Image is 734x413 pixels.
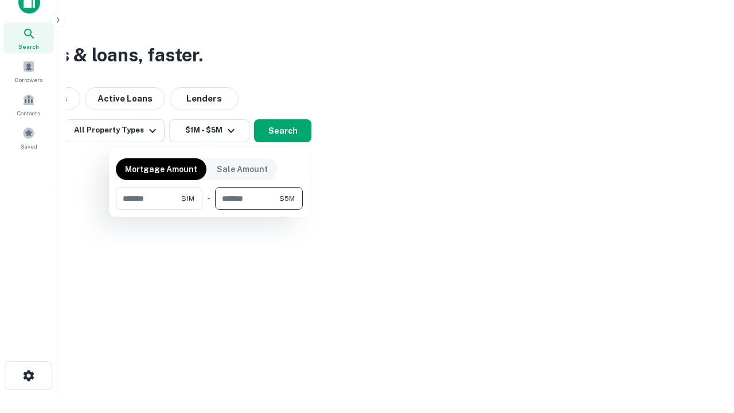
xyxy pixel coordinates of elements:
[181,193,194,204] span: $1M
[217,163,268,176] p: Sale Amount
[207,187,210,210] div: -
[125,163,197,176] p: Mortgage Amount
[677,285,734,340] iframe: Chat Widget
[279,193,295,204] span: $5M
